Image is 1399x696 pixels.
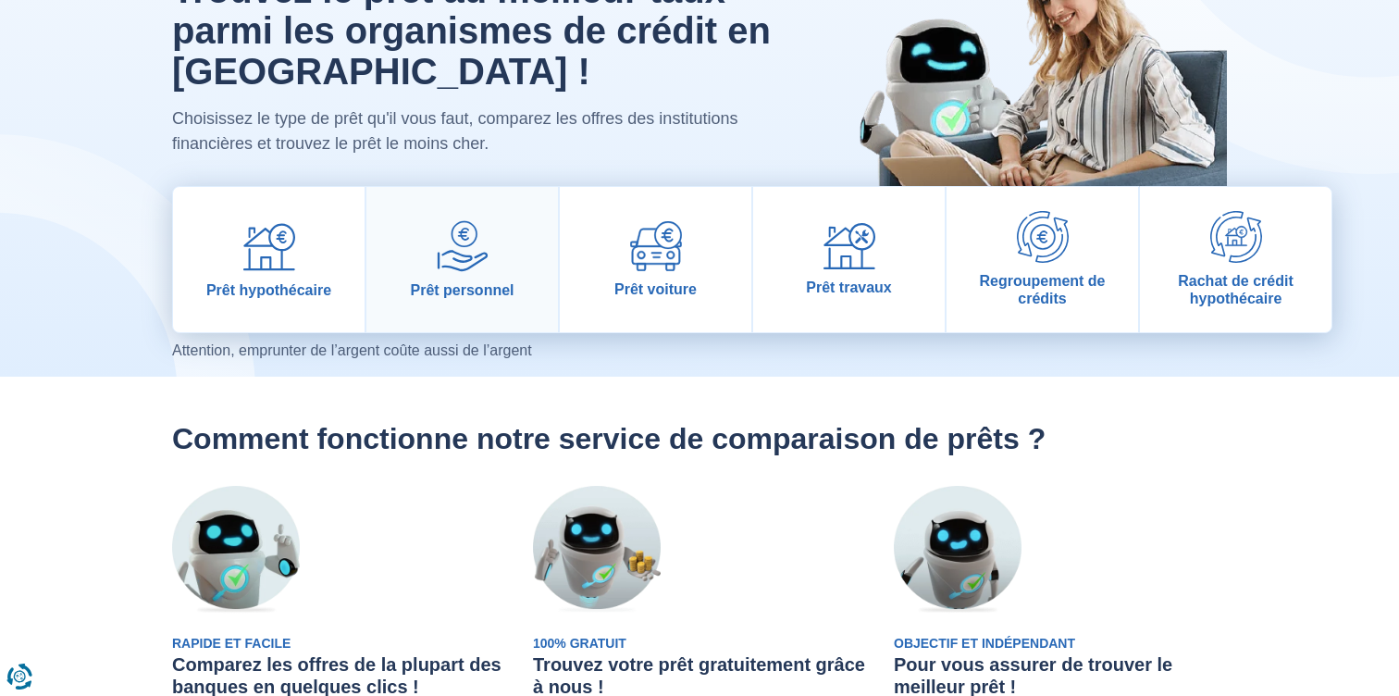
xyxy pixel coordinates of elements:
img: 100% Gratuit [533,486,661,614]
img: Prêt hypothécaire [243,220,295,272]
span: Rapide et Facile [172,636,291,651]
a: Rachat de crédit hypothécaire [1140,187,1331,332]
span: Prêt hypothécaire [206,281,331,299]
a: Prêt hypothécaire [173,187,365,332]
span: Prêt voiture [614,280,697,298]
span: Regroupement de crédits [954,272,1131,307]
span: Prêt travaux [806,279,892,296]
span: Rachat de crédit hypothécaire [1147,272,1324,307]
a: Prêt personnel [366,187,558,332]
img: Rachat de crédit hypothécaire [1210,211,1262,263]
img: Prêt travaux [823,223,875,270]
a: Regroupement de crédits [947,187,1138,332]
span: Objectif et Indépendant [894,636,1075,651]
a: Prêt voiture [560,187,751,332]
p: Choisissez le type de prêt qu'il vous faut, comparez les offres des institutions financières et t... [172,106,776,156]
img: Prêt personnel [437,220,489,272]
h2: Comment fonctionne notre service de comparaison de prêts ? [172,421,1227,456]
img: Objectif et Indépendant [894,486,1021,614]
a: Prêt travaux [753,187,945,332]
span: Prêt personnel [410,281,514,299]
img: Rapide et Facile [172,486,300,614]
img: Regroupement de crédits [1017,211,1069,263]
img: Prêt voiture [630,221,682,271]
span: 100% Gratuit [533,636,626,651]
